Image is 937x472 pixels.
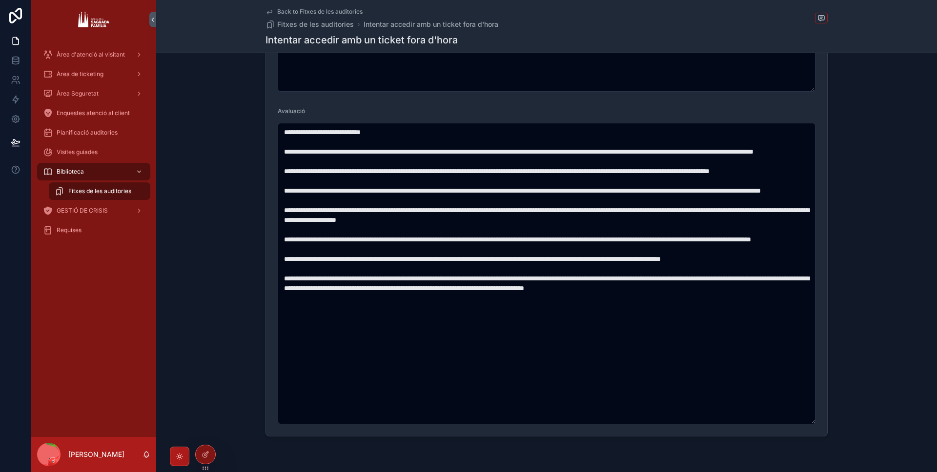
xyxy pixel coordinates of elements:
p: [PERSON_NAME] [68,450,124,459]
a: Planificació auditories [37,124,150,141]
a: Enquestes atenció al client [37,104,150,122]
span: Avaluació [278,107,305,115]
span: Planificació auditories [57,129,118,137]
img: App logo [78,12,109,27]
a: Fitxes de les auditories [49,182,150,200]
a: Fitxes de les auditories [265,20,354,29]
span: Àrea Seguretat [57,90,99,98]
a: Visites guiades [37,143,150,161]
h1: Intentar accedir amb un ticket fora d'hora [265,33,458,47]
a: Àrea d'atenció al visitant [37,46,150,63]
div: scrollable content [31,39,156,252]
span: Fitxes de les auditories [277,20,354,29]
span: Fitxes de les auditories [68,187,131,195]
span: Àrea de ticketing [57,70,103,78]
span: Enquestes atenció al client [57,109,130,117]
a: GESTIÓ DE CRISIS [37,202,150,219]
span: Visites guiades [57,148,98,156]
span: Back to Fitxes de les auditories [277,8,363,16]
span: GESTIÓ DE CRISIS [57,207,108,215]
span: Biblioteca [57,168,84,176]
a: Àrea Seguretat [37,85,150,102]
span: Àrea d'atenció al visitant [57,51,125,59]
span: Requises [57,226,81,234]
a: Back to Fitxes de les auditories [265,8,363,16]
a: Àrea de ticketing [37,65,150,83]
a: Requises [37,221,150,239]
a: Biblioteca [37,163,150,180]
a: Intentar accedir amb un ticket fora d'hora [364,20,498,29]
